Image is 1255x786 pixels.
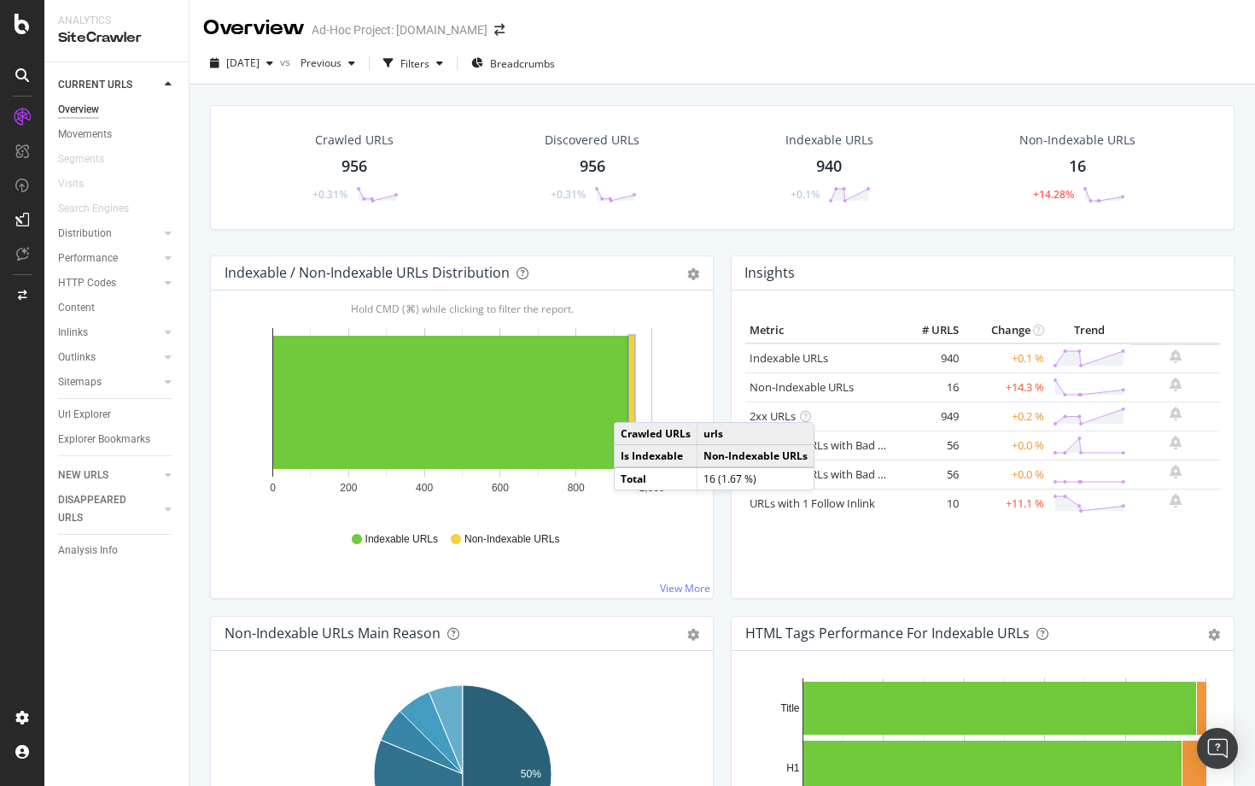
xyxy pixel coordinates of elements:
[750,350,828,366] a: Indexable URLs
[58,14,175,28] div: Analytics
[895,431,963,460] td: 56
[58,431,177,449] a: Explorer Bookmarks
[895,318,963,343] th: # URLS
[698,423,814,445] td: urls
[270,482,276,494] text: 0
[58,76,132,94] div: CURRENT URLS
[58,542,177,560] a: Analysis Info
[416,482,433,494] text: 400
[895,402,963,431] td: 949
[1033,187,1074,202] div: +14.28%
[615,423,698,445] td: Crawled URLs
[1170,407,1182,420] div: bell-plus
[58,175,84,193] div: Visits
[615,467,698,490] td: Total
[963,489,1048,518] td: +11.1 %
[58,406,111,424] div: Url Explorer
[312,21,487,38] div: Ad-Hoc Project: [DOMAIN_NAME]
[744,261,795,284] h4: Insights
[340,482,357,494] text: 200
[312,187,347,202] div: +0.31%
[58,542,118,560] div: Analysis Info
[1208,629,1220,641] div: gear
[58,150,104,168] div: Segments
[545,132,639,149] div: Discovered URLs
[521,768,541,780] text: 50%
[58,200,129,218] div: Search Engines
[58,491,144,527] div: DISAPPEARED URLS
[1019,132,1135,149] div: Non-Indexable URLs
[58,373,160,391] a: Sitemaps
[58,324,160,342] a: Inlinks
[225,264,510,281] div: Indexable / Non-Indexable URLs Distribution
[376,50,450,77] button: Filters
[294,56,341,70] span: Previous
[750,496,875,511] a: URLs with 1 Follow Inlink
[58,126,177,144] a: Movements
[341,155,367,178] div: 956
[58,249,160,267] a: Performance
[58,466,108,484] div: NEW URLS
[580,155,605,178] div: 956
[58,101,177,119] a: Overview
[963,318,1048,343] th: Change
[750,437,892,453] a: Indexable URLs with Bad H1
[639,482,664,494] text: 1,000
[1170,378,1182,391] div: bell-plus
[698,445,814,468] td: Non-Indexable URLs
[365,532,438,547] span: Indexable URLs
[58,406,177,424] a: Url Explorer
[58,299,177,317] a: Content
[1069,155,1086,178] div: 16
[315,132,394,149] div: Crawled URLs
[963,431,1048,460] td: +0.0 %
[58,200,146,218] a: Search Engines
[400,56,429,71] div: Filters
[750,466,936,482] a: Indexable URLs with Bad Description
[58,225,112,243] div: Distribution
[58,373,102,391] div: Sitemaps
[58,431,150,449] div: Explorer Bookmarks
[1170,465,1182,478] div: bell-plus
[698,467,814,490] td: 16 (1.67 %)
[225,318,699,516] svg: A chart.
[58,28,175,48] div: SiteCrawler
[745,318,895,343] th: Metric
[58,466,160,484] a: NEW URLS
[895,489,963,518] td: 10
[58,324,88,342] div: Inlinks
[203,14,305,43] div: Overview
[1170,494,1182,507] div: bell-plus
[895,372,963,402] td: 16
[780,702,800,714] text: Title
[58,76,160,94] a: CURRENT URLS
[58,491,160,527] a: DISAPPEARED URLS
[660,581,710,595] a: View More
[494,24,505,36] div: arrow-right-arrow-left
[464,50,562,77] button: Breadcrumbs
[1170,349,1182,363] div: bell-plus
[687,268,699,280] div: gear
[58,349,96,367] div: Outlinks
[963,402,1048,431] td: +0.2 %
[492,482,509,494] text: 600
[225,625,441,642] div: Non-Indexable URLs Main Reason
[750,408,796,424] a: 2xx URLs
[58,299,95,317] div: Content
[464,532,559,547] span: Non-Indexable URLs
[58,150,121,168] a: Segments
[816,155,842,178] div: 940
[785,132,873,149] div: Indexable URLs
[750,379,854,395] a: Non-Indexable URLs
[58,274,160,292] a: HTTP Codes
[1197,728,1238,769] div: Open Intercom Messenger
[294,50,362,77] button: Previous
[203,50,280,77] button: [DATE]
[895,460,963,489] td: 56
[1170,436,1182,449] div: bell-plus
[58,274,116,292] div: HTTP Codes
[58,225,160,243] a: Distribution
[895,343,963,373] td: 940
[58,175,101,193] a: Visits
